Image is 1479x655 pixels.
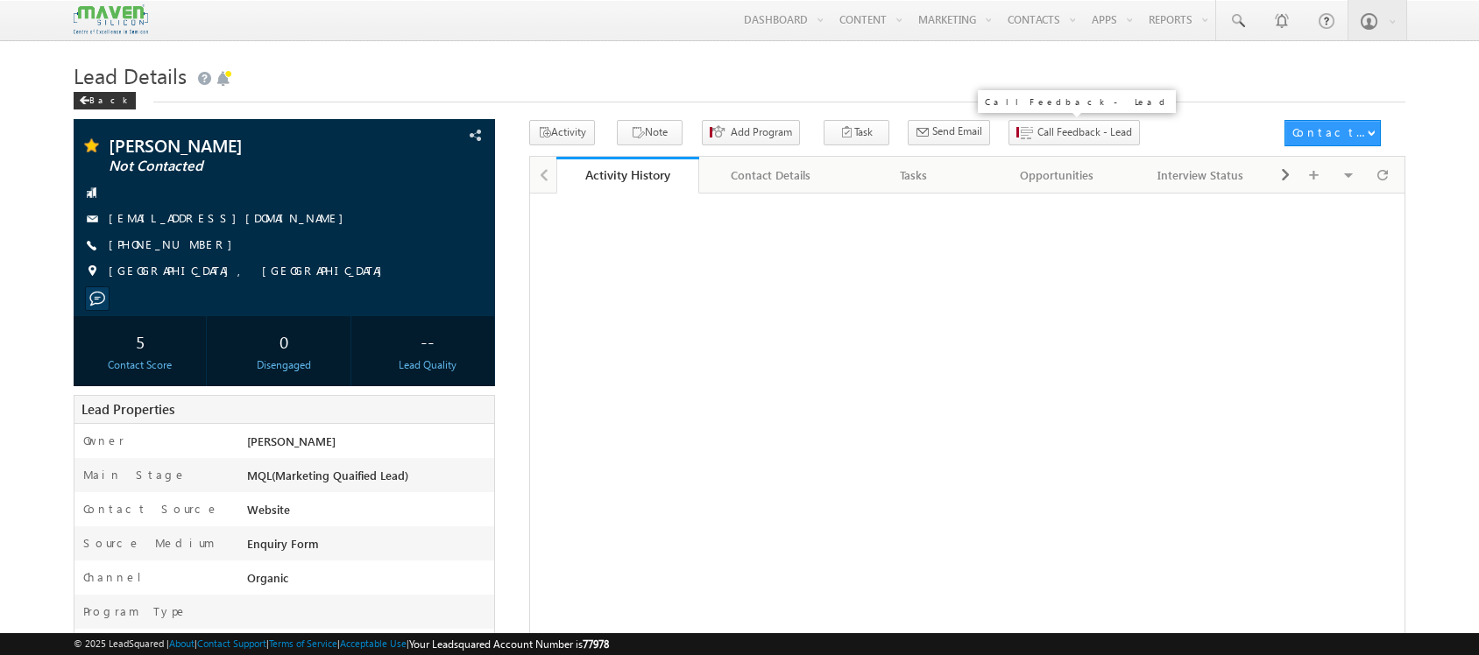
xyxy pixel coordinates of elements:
[83,535,215,551] label: Source Medium
[1292,124,1367,140] div: Contact Actions
[843,157,987,194] a: Tasks
[731,124,792,140] span: Add Program
[1284,120,1381,146] button: Contact Actions
[83,467,187,482] label: Main Stage
[366,357,490,373] div: Lead Quality
[556,157,700,194] a: Activity History
[269,637,337,649] a: Terms of Service
[932,123,982,139] span: Send Email
[243,569,494,594] div: Organic
[340,637,407,649] a: Acceptable Use
[617,120,683,145] button: Note
[74,61,187,89] span: Lead Details
[109,210,352,225] a: [EMAIL_ADDRESS][DOMAIN_NAME]
[109,158,371,175] span: Not Contacted
[366,325,490,357] div: --
[986,157,1129,194] a: Opportunities
[83,433,124,448] label: Owner
[699,157,843,194] a: Contact Details
[109,137,371,154] span: [PERSON_NAME]
[1129,157,1273,194] a: Interview Status
[197,637,266,649] a: Contact Support
[570,166,687,183] div: Activity History
[74,92,136,109] div: Back
[243,467,494,491] div: MQL(Marketing Quaified Lead)
[83,603,188,619] label: Program Type
[109,263,391,280] span: [GEOGRAPHIC_DATA], [GEOGRAPHIC_DATA]
[74,91,145,106] a: Back
[81,400,174,418] span: Lead Properties
[857,165,971,186] div: Tasks
[83,501,219,517] label: Contact Source
[243,535,494,560] div: Enquiry Form
[223,357,346,373] div: Disengaged
[908,120,990,145] button: Send Email
[78,357,202,373] div: Contact Score
[74,4,147,35] img: Custom Logo
[243,501,494,525] div: Website
[409,637,609,651] span: Your Leadsquared Account Number is
[169,637,195,649] a: About
[1008,120,1140,145] button: Call Feedback - Lead
[223,325,346,357] div: 0
[1143,165,1257,186] div: Interview Status
[247,433,336,448] span: [PERSON_NAME]
[583,637,609,651] span: 77978
[702,120,800,145] button: Add Program
[1000,165,1114,186] div: Opportunities
[824,120,889,145] button: Task
[713,165,827,186] div: Contact Details
[529,120,595,145] button: Activity
[78,325,202,357] div: 5
[109,236,241,254] span: [PHONE_NUMBER]
[985,95,1169,108] p: Call Feedback - Lead
[74,636,609,652] span: © 2025 LeadSquared | | | | |
[1037,124,1132,140] span: Call Feedback - Lead
[83,569,155,585] label: Channel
